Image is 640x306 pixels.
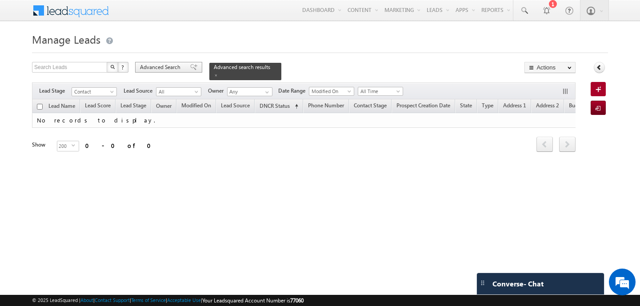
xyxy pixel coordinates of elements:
span: Modified On [181,102,211,109]
span: select [72,143,79,147]
div: Chat with us now [46,47,149,58]
span: All Time [358,87,400,95]
span: Your Leadsquared Account Number is [202,297,304,304]
a: State [456,101,476,112]
a: Contact Stage [349,101,391,112]
div: Show [32,141,50,149]
span: Type [482,102,493,109]
a: Show All Items [260,88,272,97]
span: Advanced search results [214,64,270,70]
a: All [156,87,201,96]
div: Minimize live chat window [146,4,167,26]
span: Owner [156,102,172,109]
a: Budget [564,101,590,112]
a: Lead Source [216,101,254,112]
span: All [156,88,199,96]
input: Type to Search [227,87,272,96]
span: Contact [72,88,114,96]
a: Phone Number [304,101,348,112]
span: Owner [208,87,227,95]
span: Lead Source [221,102,250,109]
span: Advanced Search [140,63,183,71]
span: © 2025 LeadSquared | | | | | [32,296,304,305]
button: Actions [524,62,576,73]
span: State [460,102,472,109]
a: next [559,138,576,152]
a: Modified On [177,101,216,112]
span: 77060 [290,297,304,304]
span: Modified On [309,87,352,95]
a: Prospect Creation Date [392,101,455,112]
span: Lead Score [85,102,111,109]
a: Modified On [309,87,354,96]
a: Acceptable Use [167,297,201,303]
textarea: Type your message and hit 'Enter' [12,82,162,232]
a: Terms of Service [131,297,166,303]
span: Lead Stage [39,87,72,95]
a: Contact [72,87,117,96]
span: Date Range [278,87,309,95]
span: Prospect Creation Date [396,102,450,109]
span: ? [121,63,125,71]
a: Lead Name [44,101,80,113]
a: Contact Support [95,297,130,303]
span: Manage Leads [32,32,100,46]
a: DNCR Status (sorted ascending) [255,101,303,112]
span: Converse - Chat [492,280,544,288]
span: Lead Source [124,87,156,95]
input: Check all records [37,104,43,110]
button: ? [118,62,128,73]
a: Address 1 [499,101,531,112]
div: 0 - 0 of 0 [85,140,156,151]
span: (sorted ascending) [291,103,298,110]
span: Phone Number [308,102,344,109]
span: Contact Stage [354,102,387,109]
span: Lead Stage [120,102,146,109]
em: Start Chat [121,239,161,251]
a: Address 2 [532,101,564,112]
span: Budget [569,102,586,109]
span: Address 1 [503,102,526,109]
img: Search [110,65,115,69]
span: Address 2 [536,102,559,109]
a: All Time [358,87,403,96]
a: prev [536,138,553,152]
a: Lead Stage [116,101,151,112]
a: Type [477,101,498,112]
img: carter-drag [479,279,486,286]
span: 200 [57,141,72,151]
img: d_60004797649_company_0_60004797649 [15,47,37,58]
a: Lead Score [80,101,115,112]
span: DNCR Status [260,102,290,109]
a: About [80,297,93,303]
